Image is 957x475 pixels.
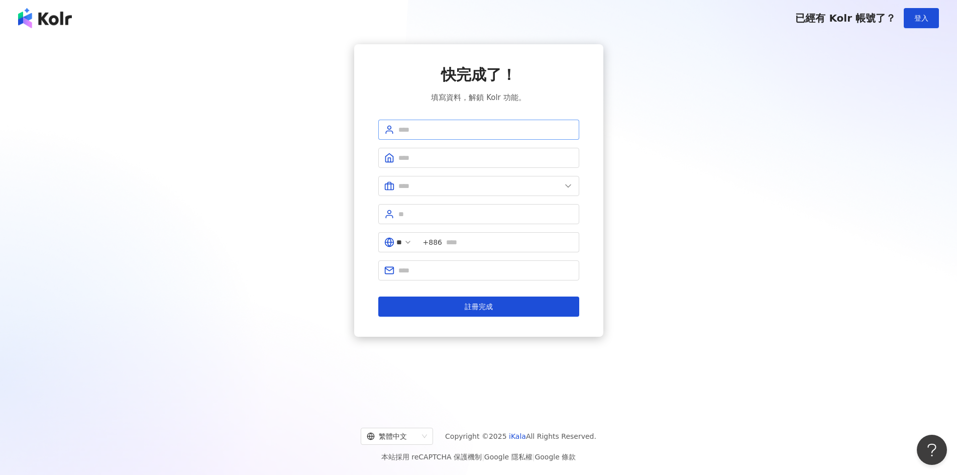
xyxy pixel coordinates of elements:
[535,453,576,461] a: Google 條款
[381,451,576,463] span: 本站採用 reCAPTCHA 保護機制
[533,453,535,461] span: |
[482,453,484,461] span: |
[904,8,939,28] button: 登入
[445,430,596,442] span: Copyright © 2025 All Rights Reserved.
[378,297,579,317] button: 註冊完成
[484,453,533,461] a: Google 隱私權
[423,237,442,248] span: +886
[431,91,525,104] span: 填寫資料，解鎖 Kolr 功能。
[509,432,526,440] a: iKala
[367,428,418,444] div: 繁體中文
[914,14,928,22] span: 登入
[18,8,72,28] img: logo
[441,64,516,85] span: 快完成了！
[465,303,493,311] span: 註冊完成
[917,435,947,465] iframe: Help Scout Beacon - Open
[795,12,896,24] span: 已經有 Kolr 帳號了？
